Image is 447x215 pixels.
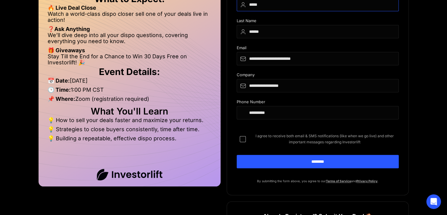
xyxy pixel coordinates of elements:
[237,19,399,25] div: Last Name
[48,11,212,26] li: Watch a world-class dispo closer sell one of your deals live in action!
[426,194,441,209] div: Open Intercom Messenger
[251,133,399,145] span: I agree to receive both email & SMS notifications (like when we go live) and other important mess...
[237,100,399,106] div: Phone Number
[48,47,85,53] strong: 🎁 Giveaways
[48,135,212,142] li: 💡 Building a repeatable, effective dispo process.
[326,179,351,183] a: Terms of Service
[48,78,212,87] li: [DATE]
[237,178,399,184] p: By submitting the form above, you agree to our and .
[48,96,212,105] li: Zoom (registration required)
[48,87,212,96] li: 1:00 PM CST
[48,96,75,102] strong: 📌 Where:
[99,66,160,77] strong: Event Details:
[48,108,212,114] h2: What You'll Learn
[237,73,399,79] div: Company
[357,179,378,183] a: Privacy Policy
[48,117,212,126] li: 💡 How to sell your deals faster and maximize your returns.
[48,77,70,84] strong: 📅 Date:
[48,26,90,32] strong: ❓Ask Anything
[48,53,212,66] li: Stay Till the End for a Chance to Win 30 Days Free on Investorlift! 🎉
[48,32,212,47] li: We’ll dive deep into all your dispo questions, covering everything you need to know.
[48,126,212,135] li: 💡 Strategies to close buyers consistently, time after time.
[48,87,71,93] strong: 🕒 Time:
[48,5,96,11] strong: 🔥 Live Deal Close
[237,46,399,52] div: Email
